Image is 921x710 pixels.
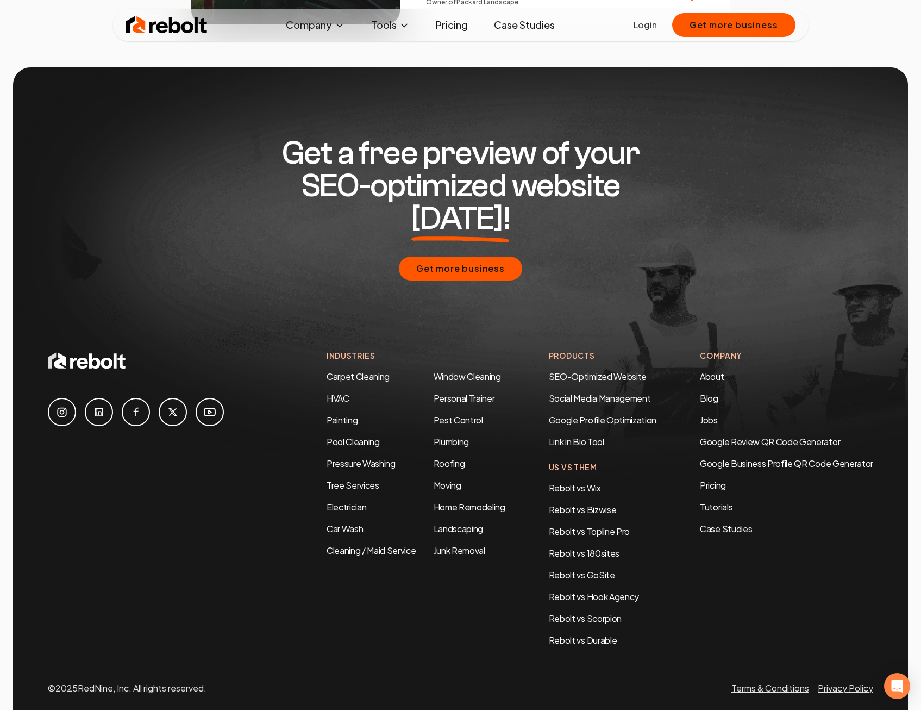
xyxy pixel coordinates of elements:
a: Rebolt vs 180sites [549,547,619,559]
a: Roofing [434,458,465,469]
a: Plumbing [434,436,469,447]
h4: Company [700,350,873,362]
a: Rebolt vs Hook Agency [549,591,639,602]
a: Blog [700,393,718,404]
a: Pricing [700,479,873,492]
h2: Get a free preview of your SEO-optimized website [252,137,669,235]
a: Junk Removal [434,545,485,556]
h4: Industries [327,350,505,362]
p: © 2025 RedNine, Inc. All rights reserved. [48,682,206,695]
a: Home Remodeling [434,501,505,513]
button: Get more business [672,13,795,37]
a: Landscaping [434,523,483,534]
a: Case Studies [485,14,563,36]
a: Personal Trainer [434,393,495,404]
span: [DATE]! [411,202,510,235]
a: Carpet Cleaning [327,371,390,382]
a: Cleaning / Maid Service [327,545,416,556]
img: Footer construction [13,67,908,492]
h4: Products [549,350,656,362]
a: SEO-Optimized Website [549,371,647,382]
a: Privacy Policy [818,682,873,694]
a: Rebolt vs Bizwise [549,504,617,515]
button: Tools [362,14,418,36]
a: Terms & Conditions [731,682,809,694]
a: Window Cleaning [434,371,501,382]
a: Rebolt vs Scorpion [549,613,622,624]
a: Login [634,18,657,32]
a: Pricing [427,14,477,36]
a: Pest Control [434,414,483,426]
a: Google Business Profile QR Code Generator [700,458,873,469]
a: Rebolt vs Durable [549,634,617,646]
a: Link in Bio Tool [549,436,604,447]
a: Case Studies [700,522,873,535]
h4: Us Vs Them [549,462,656,473]
button: Get more business [399,257,522,281]
a: Jobs [700,414,718,426]
a: Pressure Washing [327,458,396,469]
a: Social Media Management [549,393,651,404]
a: Tutorials [700,501,873,514]
a: Electrician [327,501,366,513]
a: Rebolt vs Topline Pro [549,526,630,537]
a: Moving [434,479,461,491]
a: HVAC [327,393,349,404]
a: Pool Cleaning [327,436,380,447]
button: Company [277,14,354,36]
a: Tree Services [327,479,379,491]
img: Rebolt Logo [126,14,208,36]
a: Painting [327,414,358,426]
a: Car Wash [327,523,363,534]
a: Rebolt vs Wix [549,482,601,494]
a: Google Profile Optimization [549,414,656,426]
div: Open Intercom Messenger [884,673,910,699]
a: About [700,371,724,382]
a: Rebolt vs GoSite [549,569,615,581]
a: Google Review QR Code Generator [700,436,840,447]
